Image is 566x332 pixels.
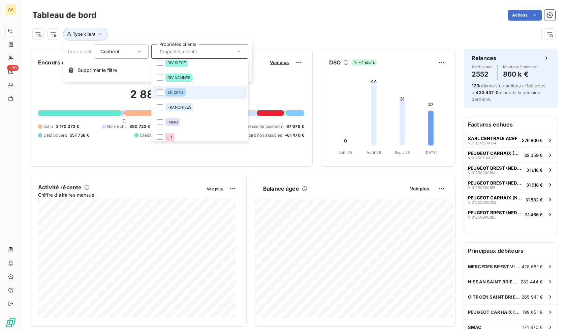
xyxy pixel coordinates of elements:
span: PEUGEOT CARHAIX (NEDELEC) [468,195,523,200]
span: -4 jours [351,59,376,65]
span: 199 651 € [523,309,543,315]
span: DIV SIEGE [167,61,186,65]
span: 265 941 € [522,294,543,300]
span: 174 370 € [523,325,543,330]
h6: Factures échues [464,116,558,133]
input: Propriétés clients [157,49,236,55]
span: 31 618 € [526,182,543,188]
span: PEUGEOT CARHAIX (NEDELEC) [468,150,522,156]
span: Type client [67,49,92,54]
span: 557 758 € [70,132,89,138]
h6: Activité récente [38,183,82,191]
h6: Relances [472,54,496,62]
span: MERCEDES BREST VI ([GEOGRAPHIC_DATA]) [468,264,522,269]
button: PEUGEOT BREST (NEDELEC)VI0125090018431 618 € [464,162,558,177]
span: SARL CENTRALE ACEF [468,136,517,141]
span: 31 618 € [526,167,543,173]
span: Voir plus [410,186,429,191]
button: PEUGEOT CARHAIX (NEDELEC)VI0125070007732 359 € [464,147,558,162]
h6: Encours client [38,58,76,66]
span: Chiffre d'affaires mensuel [38,191,202,198]
span: PEUGEOT BREST (NEDELEC) [468,165,524,171]
span: Débit divers [43,132,67,138]
span: EN CPTE [167,90,184,94]
span: VI01250900186 [468,215,496,219]
span: 283 444 € [521,279,543,284]
span: SMAC [468,325,482,330]
span: 67 679 € [286,123,304,130]
iframe: Intercom live chat [543,309,559,325]
span: Type client [73,31,95,37]
span: PEUGEOT BREST (NEDELEC) [468,180,524,186]
span: VI01250700077 [468,156,496,160]
h6: Principaux débiteurs [464,243,558,259]
button: Type client [63,28,108,40]
button: PEUGEOT BREST (NEDELEC)VI0125090018531 618 € [464,177,558,192]
tspan: Juil. 25 [339,150,352,155]
span: Avoirs non associés [244,132,282,138]
span: Contient [100,49,120,54]
span: VI01250900185 [468,186,496,190]
span: relances ou actions effectuées et relancés la semaine dernière. [472,83,545,102]
span: 32 359 € [524,153,543,158]
span: VI01250800059 [468,200,497,204]
span: 880 722 € [129,123,150,130]
button: Supprimer le filtre [63,63,252,78]
div: AA [5,4,16,15]
span: FRANCHISES [167,105,192,109]
tspan: Août 25 [367,150,381,155]
span: DIV VANNES [167,76,191,80]
span: 433 437 € [476,90,498,95]
span: Promesse de paiement [239,123,284,130]
span: +99 [7,65,19,71]
button: Voir plus [205,186,225,192]
span: PEUGEOT BREST (NEDELEC) [468,210,522,215]
button: Voir plus [408,186,431,192]
h4: 860 k € [503,69,537,80]
h6: Balance âgée [263,185,299,193]
button: SARL CENTRALE ACEFVD01241200164376 800 € [464,133,558,147]
span: 3 170 273 € [56,123,80,130]
span: -81 470 € [285,132,304,138]
button: PEUGEOT CARHAIX (NEDELEC)VI0125080005931 582 € [464,192,558,207]
h6: DSO [329,58,341,66]
span: 376 800 € [522,138,543,143]
img: Logo LeanPay [5,317,16,328]
button: Actions [508,10,542,21]
h4: 2552 [472,69,492,80]
span: PEUGEOT CARHAIX (NEDELEC) [468,309,523,315]
span: Crédit divers [140,132,165,138]
span: NISSAN SAINT BRIEUC (NISSARMOR) [468,279,521,284]
span: CITROEN SAINT BRIEUC ([GEOGRAPHIC_DATA]) [468,294,522,300]
span: Supprimer le filtre [78,67,117,74]
span: À effectuer [472,65,492,69]
span: VD01241200164 [468,141,496,145]
button: Voir plus [268,59,291,65]
span: Échu [43,123,53,130]
span: VI01250900184 [468,171,496,175]
h3: Tableau de bord [32,9,96,21]
span: Voir plus [270,60,289,65]
span: 31 466 € [525,212,543,217]
tspan: Sept. 25 [395,150,410,155]
span: 428 661 € [522,264,543,269]
span: IMMO [167,120,178,124]
button: PEUGEOT BREST (NEDELEC)VI0125090018631 466 € [464,207,558,222]
tspan: [DATE] [425,150,437,155]
span: Voir plus [207,187,223,191]
span: LD [167,135,172,139]
h2: 2 882 974,44 € [38,88,304,108]
span: 31 582 € [525,197,543,202]
span: 129 [472,83,479,88]
span: Montant à relancer [503,65,537,69]
span: Non-échu [107,123,127,130]
span: 0 [123,118,125,123]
